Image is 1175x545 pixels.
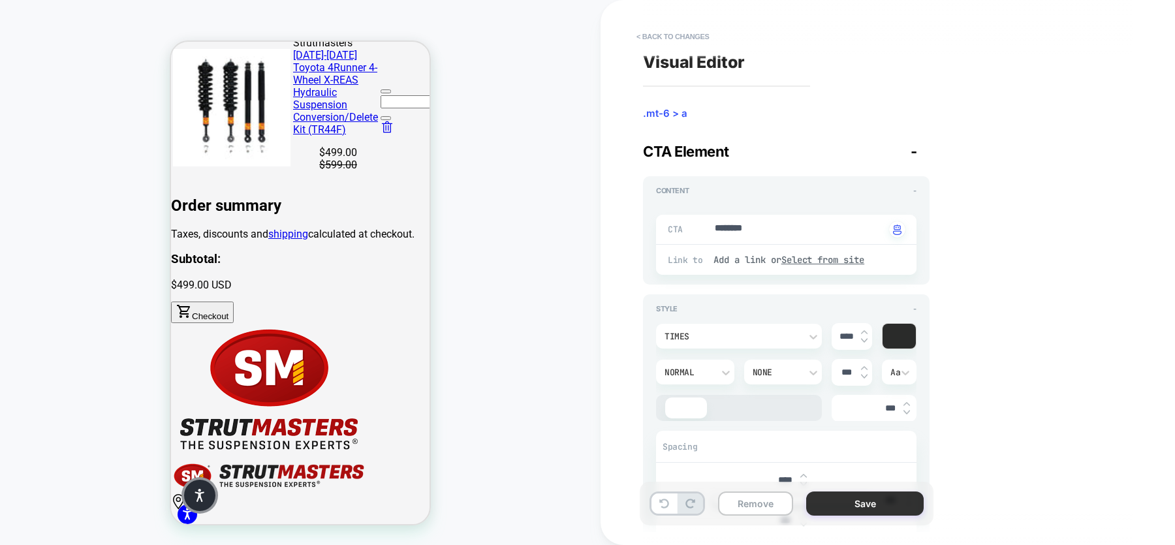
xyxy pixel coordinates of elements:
[861,366,868,371] img: up
[148,104,207,117] dd: $499.00
[806,491,924,516] button: Save
[781,254,865,266] u: Select from site
[630,26,716,47] button: < Back to changes
[713,254,872,266] div: Add a link or
[665,367,713,378] div: Normal
[122,7,207,94] a: [DATE]-[DATE] Toyota 4Runner 4-Wheel X-REAS Hydraulic Suspension Conversion/Delete Kit (TR44F)
[718,491,793,516] button: Remove
[911,143,917,160] span: -
[800,473,807,478] img: up
[148,117,186,129] s: $599.00
[643,52,745,72] span: Visual Editor
[903,410,910,415] img: down
[668,255,707,266] span: Link to
[861,330,868,335] img: up
[210,82,223,95] a: Remove
[97,186,137,198] a: shipping
[861,338,868,343] img: down
[656,186,689,195] span: Content
[643,143,729,160] span: CTA Element
[665,331,800,342] div: Times
[753,367,801,378] div: None
[893,225,901,235] img: edit with ai
[903,401,910,407] img: up
[663,441,697,452] span: Spacing
[643,107,930,120] span: .mt-6 > a
[656,304,678,313] span: Style
[913,186,916,195] span: -
[890,367,907,378] div: Aa
[210,54,302,67] input: Quantity
[668,224,684,235] span: CTA
[913,304,916,313] span: -
[10,435,47,472] div: pajamas
[861,374,868,379] img: down
[10,5,50,44] button: Open LiveChat chat widget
